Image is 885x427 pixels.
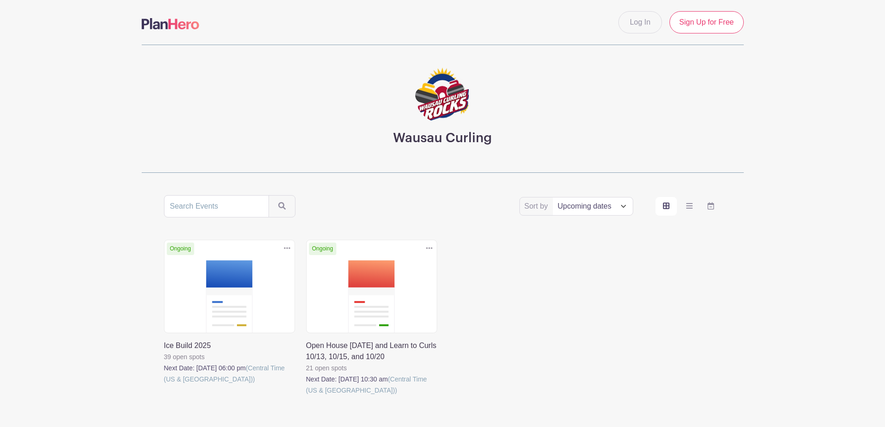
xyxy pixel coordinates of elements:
[618,11,662,33] a: Log In
[415,67,471,123] img: logo-1.png
[656,197,721,216] div: order and view
[164,195,269,217] input: Search Events
[524,201,551,212] label: Sort by
[393,131,492,146] h3: Wausau Curling
[669,11,743,33] a: Sign Up for Free
[142,18,199,29] img: logo-507f7623f17ff9eddc593b1ce0a138ce2505c220e1c5a4e2b4648c50719b7d32.svg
